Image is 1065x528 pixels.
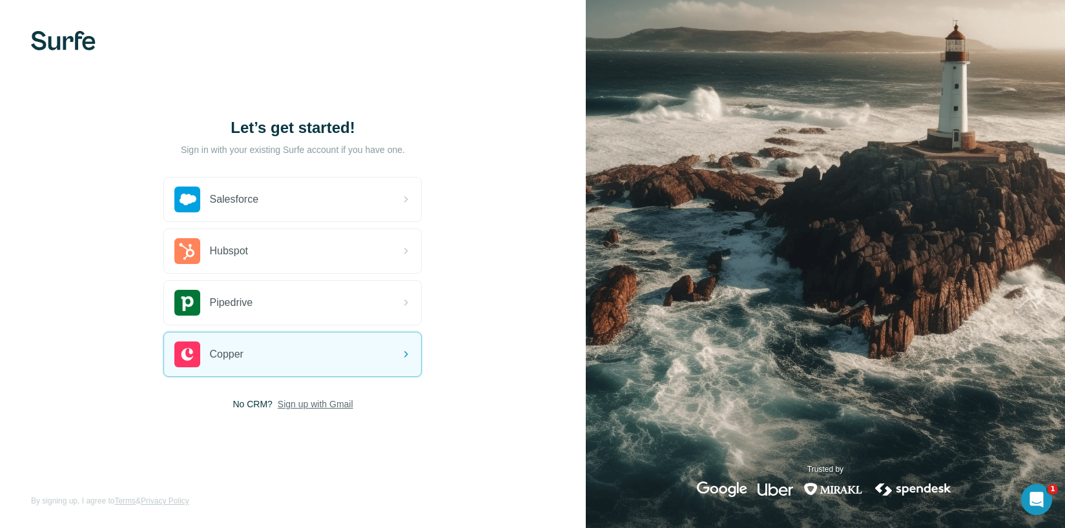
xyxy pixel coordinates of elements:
[31,31,96,50] img: Surfe's logo
[1021,484,1052,515] iframe: Intercom live chat
[803,482,863,497] img: mirakl's logo
[114,496,136,505] a: Terms
[209,347,243,362] span: Copper
[141,496,189,505] a: Privacy Policy
[209,243,248,259] span: Hubspot
[174,238,200,264] img: hubspot's logo
[163,117,422,138] h1: Let’s get started!
[174,341,200,367] img: copper's logo
[209,192,258,207] span: Salesforce
[278,398,353,411] button: Sign up with Gmail
[233,398,272,411] span: No CRM?
[1048,484,1058,494] span: 1
[174,187,200,212] img: salesforce's logo
[758,482,793,497] img: uber's logo
[31,495,189,507] span: By signing up, I agree to &
[873,482,953,497] img: spendesk's logo
[174,290,200,316] img: pipedrive's logo
[209,295,253,310] span: Pipedrive
[697,482,747,497] img: google's logo
[807,463,843,475] p: Trusted by
[181,143,405,156] p: Sign in with your existing Surfe account if you have one.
